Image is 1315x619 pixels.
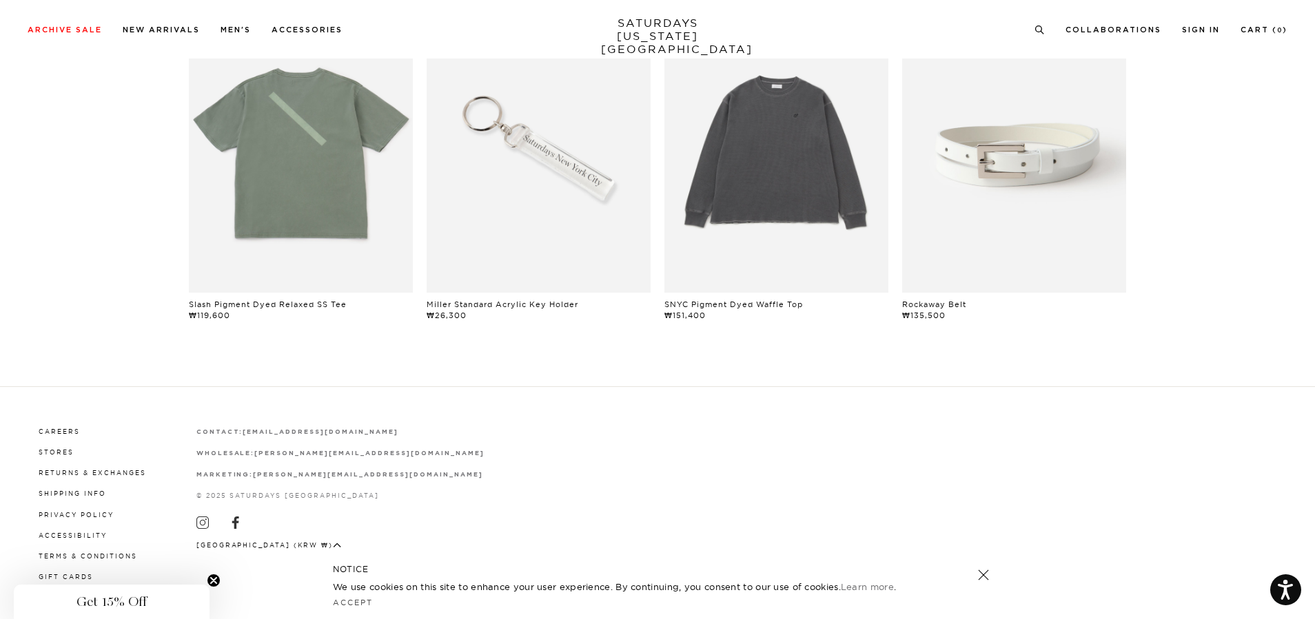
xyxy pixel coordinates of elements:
[841,581,894,592] a: Learn more
[427,300,578,309] a: Miller Standard Acrylic Key Holder
[39,469,146,476] a: Returns & Exchanges
[333,563,982,576] h5: NOTICE
[272,26,343,34] a: Accessories
[601,17,715,56] a: SATURDAYS[US_STATE][GEOGRAPHIC_DATA]
[77,594,147,610] span: Get 15% Off
[39,532,107,539] a: Accessibility
[28,26,102,34] a: Archive Sale
[1182,26,1220,34] a: Sign In
[1241,26,1287,34] a: Cart (0)
[39,552,137,560] a: Terms & Conditions
[243,429,398,435] strong: [EMAIL_ADDRESS][DOMAIN_NAME]
[221,26,251,34] a: Men's
[14,585,210,619] div: Get 15% OffClose teaser
[254,450,484,457] strong: [PERSON_NAME][EMAIL_ADDRESS][DOMAIN_NAME]
[254,449,484,457] a: [PERSON_NAME][EMAIL_ADDRESS][DOMAIN_NAME]
[39,448,74,456] a: Stores
[196,472,254,478] strong: marketing:
[253,472,482,478] strong: [PERSON_NAME][EMAIL_ADDRESS][DOMAIN_NAME]
[196,490,485,501] p: © 2025 Saturdays [GEOGRAPHIC_DATA]
[39,428,80,435] a: Careers
[196,450,255,457] strong: wholesale:
[902,311,946,320] span: ₩135,500
[427,311,467,320] span: ₩26,300
[664,300,803,309] a: SNYC Pigment Dyed Waffle Top
[196,540,342,550] button: [GEOGRAPHIC_DATA] (KRW ₩)
[1066,26,1161,34] a: Collaborations
[253,470,482,478] a: [PERSON_NAME][EMAIL_ADDRESS][DOMAIN_NAME]
[189,300,347,309] a: Slash Pigment Dyed Relaxed SS Tee
[333,580,933,594] p: We use cookies on this site to enhance your user experience. By continuing, you consent to our us...
[243,428,398,435] a: [EMAIL_ADDRESS][DOMAIN_NAME]
[189,311,230,320] span: ₩119,600
[123,26,200,34] a: New Arrivals
[39,573,93,580] a: Gift Cards
[207,574,221,587] button: Close teaser
[1277,28,1283,34] small: 0
[333,598,373,607] a: Accept
[664,311,706,320] span: ₩151,400
[39,490,106,497] a: Shipping Info
[196,429,243,435] strong: contact:
[39,511,114,518] a: Privacy Policy
[902,300,966,309] a: Rockaway Belt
